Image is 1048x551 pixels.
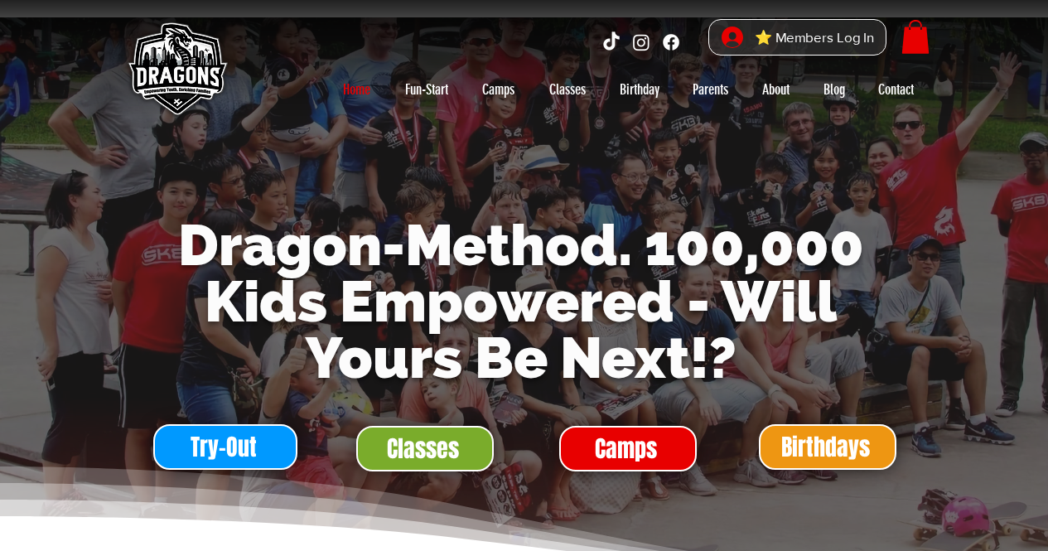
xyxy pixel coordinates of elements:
[397,76,456,103] p: Fun-Start
[684,76,736,103] p: Parents
[601,31,682,53] ul: Social Bar
[603,76,676,103] a: Birthday
[474,76,523,103] p: Camps
[862,76,931,103] a: Contact
[532,76,603,103] a: Classes
[870,76,922,103] p: Contact
[118,12,234,128] img: Skate Dragons logo with the slogan 'Empowering Youth, Enriching Families' in Singapore.
[746,76,807,103] a: About
[191,431,257,463] span: Try-Out
[356,426,494,471] a: Classes
[595,433,657,465] span: Camps
[807,76,862,103] a: Blog
[326,76,388,103] a: Home
[611,76,668,103] p: Birthday
[781,431,870,463] span: Birthdays
[676,76,746,103] a: Parents
[754,76,798,103] p: About
[759,424,896,470] a: Birthdays
[541,76,594,103] p: Classes
[387,433,459,465] span: Classes
[178,212,864,391] span: Dragon-Method. 100,000 Kids Empowered - Will Yours Be Next!?
[815,76,853,103] p: Blog
[749,25,880,51] span: ⭐ Members Log In
[466,76,532,103] a: Camps
[388,76,466,103] a: Fun-Start
[559,426,697,471] a: Camps
[710,20,886,56] button: ⭐ Members Log In
[335,76,379,103] p: Home
[153,424,297,470] a: Try-Out
[326,76,931,103] nav: Site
